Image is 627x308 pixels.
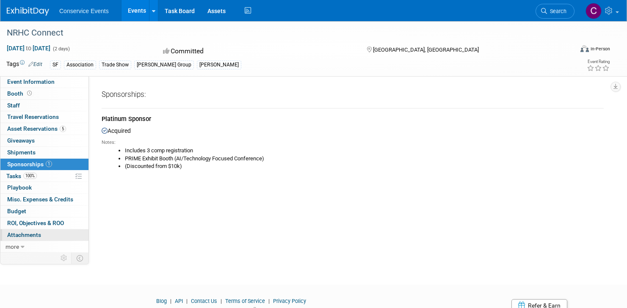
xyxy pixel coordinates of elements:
[28,61,42,67] a: Edit
[586,3,602,19] img: Chris Ogletree
[7,113,59,120] span: Travel Reservations
[580,45,589,52] img: Format-Inperson.png
[175,298,183,304] a: API
[7,196,73,203] span: Misc. Expenses & Credits
[57,253,72,264] td: Personalize Event Tab Strip
[0,159,88,170] a: Sponsorships1
[6,44,51,52] span: [DATE] [DATE]
[50,60,61,69] div: SF
[102,90,604,103] div: Sponsorships:
[102,115,604,125] div: Platinum Sponsor
[7,184,32,191] span: Playbook
[7,125,66,132] span: Asset Reservations
[520,44,610,57] div: Event Format
[273,298,306,304] a: Privacy Policy
[102,139,604,146] div: Notes:
[46,161,52,167] span: 1
[191,298,217,304] a: Contact Us
[7,137,35,144] span: Giveaways
[23,173,37,179] span: 100%
[547,8,566,14] span: Search
[134,60,194,69] div: [PERSON_NAME] Group
[72,253,89,264] td: Toggle Event Tabs
[0,229,88,241] a: Attachments
[156,298,167,304] a: Blog
[168,298,174,304] span: |
[590,46,610,52] div: In-Person
[7,231,41,238] span: Attachments
[0,241,88,253] a: more
[6,173,37,179] span: Tasks
[0,194,88,205] a: Misc. Expenses & Credits
[4,25,559,41] div: NRHC Connect
[184,298,190,304] span: |
[6,243,19,250] span: more
[0,217,88,229] a: ROI, Objectives & ROO
[6,60,42,69] td: Tags
[125,162,604,170] li: (Discounted from $10k)
[7,208,26,214] span: Budget
[0,206,88,217] a: Budget
[64,60,96,69] div: Association
[373,47,479,53] span: [GEOGRAPHIC_DATA], [GEOGRAPHIC_DATA]
[225,298,265,304] a: Terms of Service
[7,90,33,97] span: Booth
[125,147,604,155] li: Includes 3 comp registration
[0,111,88,123] a: Travel Reservations
[60,126,66,132] span: 5
[0,147,88,158] a: Shipments
[7,78,55,85] span: Event Information
[0,100,88,111] a: Staff
[266,298,272,304] span: |
[102,125,604,177] div: Acquired
[536,4,575,19] a: Search
[7,7,49,16] img: ExhibitDay
[25,45,33,52] span: to
[160,44,353,59] div: Committed
[7,220,64,226] span: ROI, Objectives & ROO
[197,60,241,69] div: [PERSON_NAME]
[218,298,224,304] span: |
[0,170,88,182] a: Tasks100%
[59,8,109,14] span: Conservice Events
[99,60,131,69] div: Trade Show
[0,182,88,193] a: Playbook
[52,46,70,52] span: (2 days)
[7,102,20,109] span: Staff
[0,76,88,88] a: Event Information
[7,161,52,168] span: Sponsorships
[25,90,33,96] span: Booth not reserved yet
[125,155,604,163] li: PRIME Exhibit Booth (AI/Technology Focused Conference)
[587,60,610,64] div: Event Rating
[0,123,88,135] a: Asset Reservations5
[7,149,36,156] span: Shipments
[0,135,88,146] a: Giveaways
[0,88,88,99] a: Booth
